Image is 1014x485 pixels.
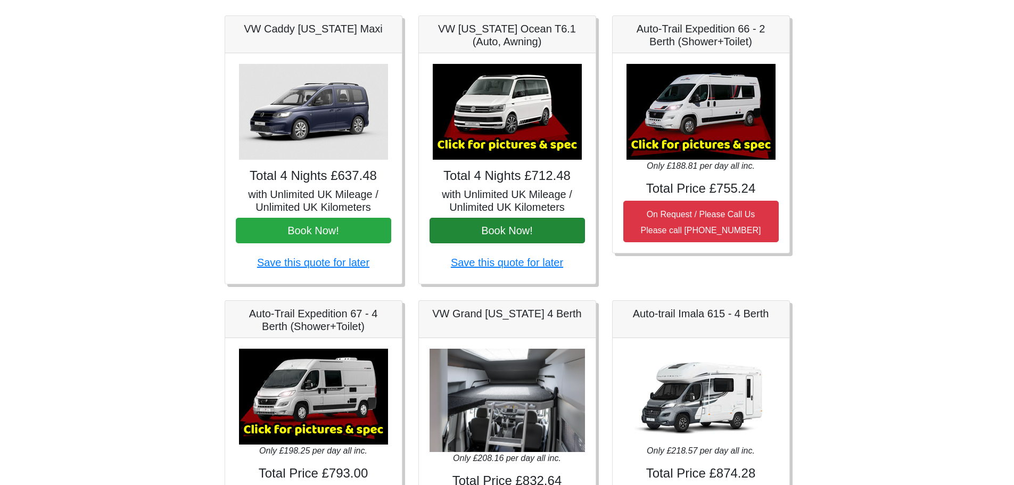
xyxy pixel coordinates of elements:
h5: Auto-Trail Expedition 66 - 2 Berth (Shower+Toilet) [623,22,779,48]
i: Only £198.25 per day all inc. [259,446,367,455]
h5: with Unlimited UK Mileage / Unlimited UK Kilometers [430,188,585,213]
button: Book Now! [430,218,585,243]
h4: Total 4 Nights £637.48 [236,168,391,184]
img: Auto-Trail Expedition 66 - 2 Berth (Shower+Toilet) [626,64,776,160]
h5: VW Grand [US_STATE] 4 Berth [430,307,585,320]
h5: Auto-Trail Expedition 67 - 4 Berth (Shower+Toilet) [236,307,391,333]
h5: Auto-trail Imala 615 - 4 Berth [623,307,779,320]
img: VW Grand California 4 Berth [430,349,585,453]
img: Auto-Trail Expedition 67 - 4 Berth (Shower+Toilet) [239,349,388,445]
i: Only £218.57 per day all inc. [647,446,755,455]
h5: with Unlimited UK Mileage / Unlimited UK Kilometers [236,188,391,213]
a: Save this quote for later [257,257,369,268]
h4: Total Price £793.00 [236,466,391,481]
i: Only £208.16 per day all inc. [453,454,561,463]
h4: Total Price £874.28 [623,466,779,481]
img: VW California Ocean T6.1 (Auto, Awning) [433,64,582,160]
small: On Request / Please Call Us Please call [PHONE_NUMBER] [641,210,761,235]
img: VW Caddy California Maxi [239,64,388,160]
button: On Request / Please Call UsPlease call [PHONE_NUMBER] [623,201,779,242]
a: Save this quote for later [451,257,563,268]
h4: Total Price £755.24 [623,181,779,196]
h5: VW [US_STATE] Ocean T6.1 (Auto, Awning) [430,22,585,48]
img: Auto-trail Imala 615 - 4 Berth [626,349,776,445]
i: Only £188.81 per day all inc. [647,161,755,170]
h5: VW Caddy [US_STATE] Maxi [236,22,391,35]
h4: Total 4 Nights £712.48 [430,168,585,184]
button: Book Now! [236,218,391,243]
